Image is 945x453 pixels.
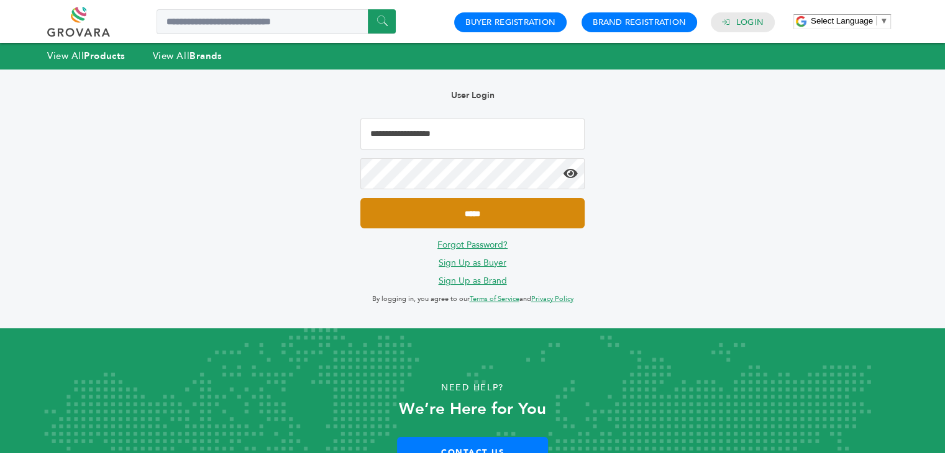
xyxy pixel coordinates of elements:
a: Sign Up as Brand [439,275,507,287]
input: Search a product or brand... [157,9,396,34]
p: Need Help? [47,379,898,397]
a: Brand Registration [593,17,686,28]
a: Privacy Policy [531,294,573,303]
p: By logging in, you agree to our and [360,292,584,307]
a: View AllBrands [153,50,222,62]
strong: Brands [189,50,222,62]
b: User Login [451,89,495,101]
a: Forgot Password? [437,239,508,251]
span: ​ [876,16,877,25]
span: ▼ [880,16,888,25]
input: Email Address [360,119,584,150]
a: Terms of Service [470,294,519,303]
a: Login [736,17,764,28]
a: Buyer Registration [465,17,555,28]
a: View AllProducts [47,50,126,62]
input: Password [360,158,584,189]
strong: Products [84,50,125,62]
span: Select Language [811,16,873,25]
strong: We’re Here for You [399,398,546,420]
a: Select Language​ [811,16,888,25]
a: Sign Up as Buyer [439,257,506,269]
